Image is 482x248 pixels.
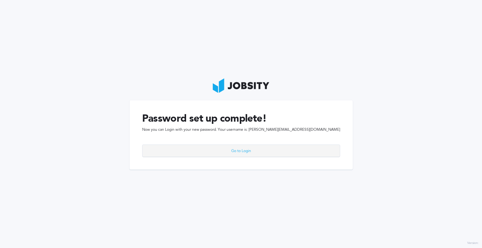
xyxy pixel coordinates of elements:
[142,145,340,157] button: Go to Login
[142,128,340,132] span: Now you can Login with your new password. Your username is: [PERSON_NAME][EMAIL_ADDRESS][DOMAIN_N...
[142,145,340,157] div: Go to Login
[142,113,340,124] h1: Password set up complete!
[467,241,479,245] label: Version:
